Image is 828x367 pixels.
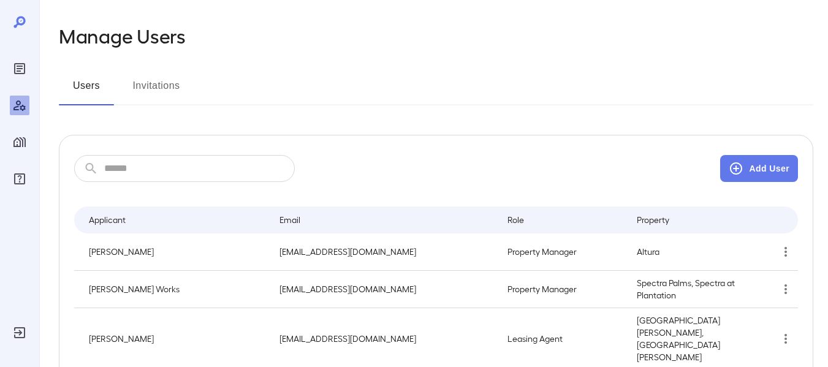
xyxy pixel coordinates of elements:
p: [EMAIL_ADDRESS][DOMAIN_NAME] [279,246,488,258]
p: [PERSON_NAME] Works [89,283,260,295]
div: Log Out [10,323,29,342]
div: Reports [10,59,29,78]
h2: Manage Users [59,25,186,47]
p: Property Manager [507,246,617,258]
button: Users [59,76,114,105]
th: Applicant [74,206,270,233]
p: [EMAIL_ADDRESS][DOMAIN_NAME] [279,333,488,345]
div: Manage Users [10,96,29,115]
p: Spectra Palms, Spectra at Plantation [637,277,738,301]
th: Email [270,206,498,233]
p: [PERSON_NAME] [89,333,260,345]
p: Property Manager [507,283,617,295]
th: Property [627,206,748,233]
div: FAQ [10,169,29,189]
th: Role [498,206,627,233]
p: [EMAIL_ADDRESS][DOMAIN_NAME] [279,283,488,295]
button: Invitations [129,76,184,105]
div: Manage Properties [10,132,29,152]
p: Leasing Agent [507,333,617,345]
p: Altura [637,246,738,258]
button: Add User [720,155,798,182]
p: [PERSON_NAME] [89,246,260,258]
p: [GEOGRAPHIC_DATA][PERSON_NAME], [GEOGRAPHIC_DATA][PERSON_NAME] [637,314,738,363]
